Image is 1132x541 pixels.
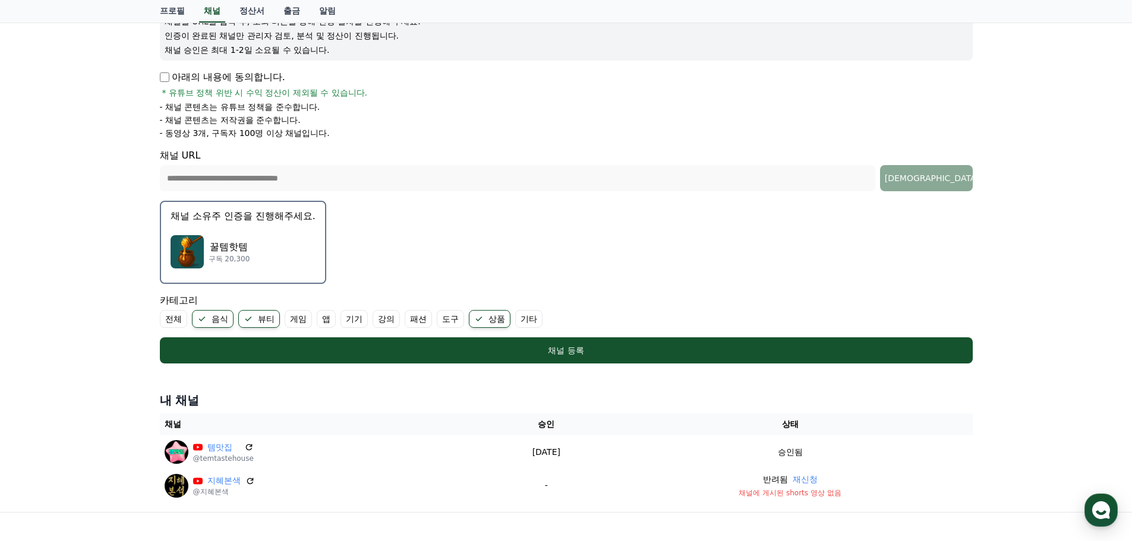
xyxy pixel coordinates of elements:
[880,165,973,191] button: [DEMOGRAPHIC_DATA]
[160,201,326,284] button: 채널 소유주 인증을 진행해주세요. 꿀템핫템 꿀템핫템 구독 20,300
[778,446,803,458] p: 승인됨
[160,337,973,363] button: 채널 등록
[165,30,968,42] p: 인증이 완료된 채널만 관리자 검토, 분석 및 정산이 진행됩니다.
[485,413,608,435] th: 승인
[165,440,188,464] img: 템맛집
[165,474,188,498] img: 지혜본색
[515,310,543,328] label: 기타
[613,488,968,498] p: 채널에 게시된 shorts 영상 없음
[160,310,187,328] label: 전체
[160,70,285,84] p: 아래의 내용에 동의합니다.
[78,377,153,406] a: 대화
[207,474,241,487] a: 지혜본색
[469,310,510,328] label: 상품
[160,148,973,191] div: 채널 URL
[317,310,336,328] label: 앱
[490,479,603,492] p: -
[184,344,949,356] div: 채널 등록
[763,473,788,486] p: 반려됨
[373,310,400,328] label: 강의
[160,413,485,435] th: 채널
[4,377,78,406] a: 홈
[207,441,239,454] a: 템맛집
[193,487,255,496] p: @지혜본색
[171,209,316,223] p: 채널 소유주 인증을 진행해주세요.
[490,446,603,458] p: [DATE]
[160,127,330,139] p: - 동영상 3개, 구독자 100명 이상 채널입니다.
[160,392,973,409] h4: 내 채널
[160,293,973,328] div: 카테고리
[437,310,464,328] label: 도구
[209,240,250,254] p: 꿀템핫템
[162,87,368,99] span: * 유튜브 정책 위반 시 수익 정산이 제외될 수 있습니다.
[793,473,818,486] button: 재신청
[160,114,301,126] p: - 채널 콘텐츠는 저작권을 준수합니다.
[153,377,228,406] a: 설정
[37,394,45,404] span: 홈
[885,172,968,184] div: [DEMOGRAPHIC_DATA]
[193,454,254,463] p: @temtastehouse
[238,310,280,328] label: 뷰티
[160,101,320,113] p: - 채널 콘텐츠는 유튜브 정책을 준수합니다.
[405,310,432,328] label: 패션
[165,44,968,56] p: 채널 승인은 최대 1-2일 소요될 수 있습니다.
[285,310,312,328] label: 게임
[209,254,250,264] p: 구독 20,300
[340,310,368,328] label: 기기
[192,310,234,328] label: 음식
[184,394,198,404] span: 설정
[171,235,204,268] img: 꿀템핫템
[608,413,973,435] th: 상태
[109,395,123,404] span: 대화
